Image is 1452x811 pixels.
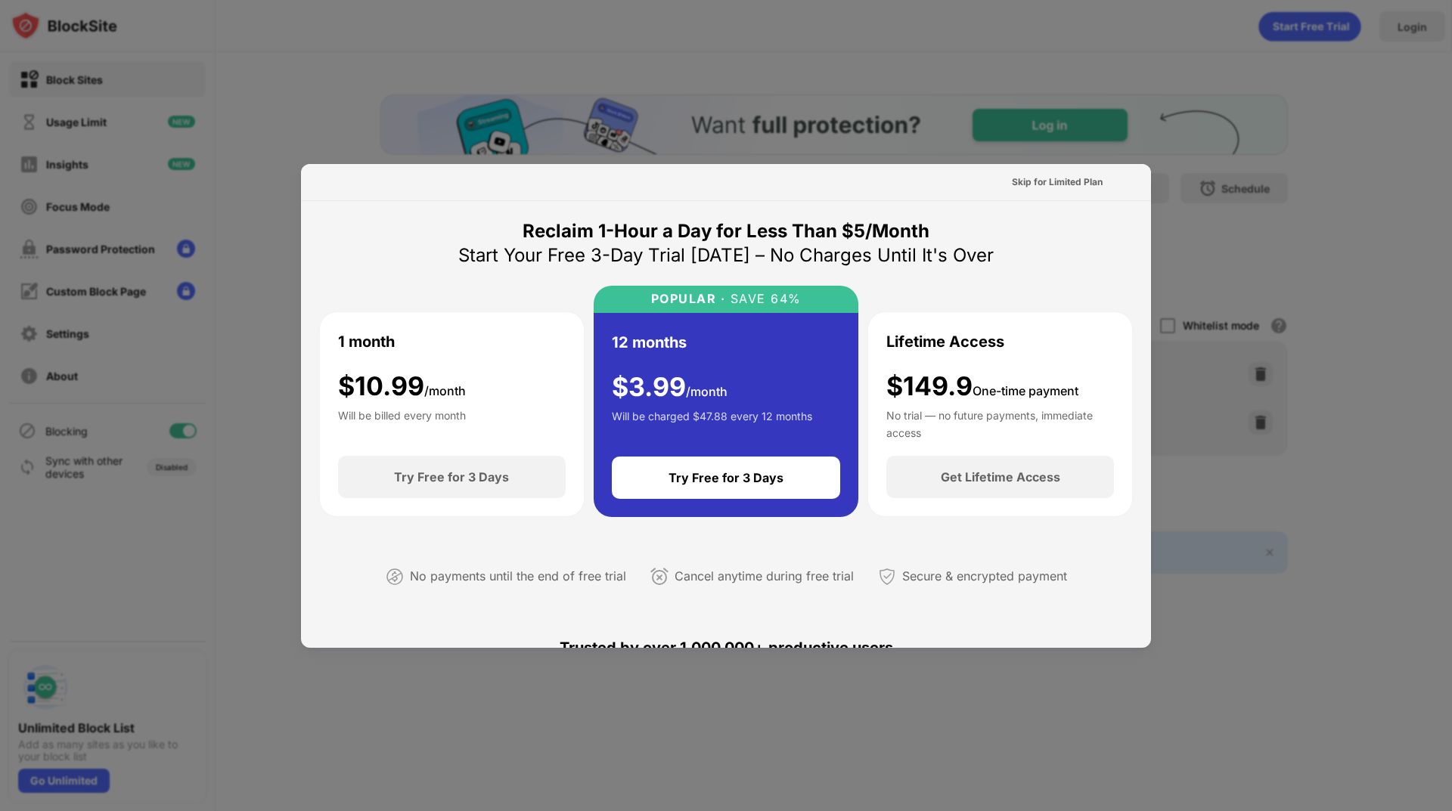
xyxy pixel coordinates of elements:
[319,611,1133,684] div: Trusted by over 1,000,000+ productive users
[612,331,687,354] div: 12 months
[973,383,1078,398] span: One-time payment
[902,565,1067,587] div: Secure & encrypted payment
[386,568,404,586] img: not-paying
[338,371,466,402] div: $ 10.99
[410,565,626,587] div: No payments until the end of free trial
[612,408,812,438] div: Will be charged $47.88 every 12 months
[650,568,669,586] img: cancel-anytime
[725,292,802,306] div: SAVE 64%
[675,565,854,587] div: Cancel anytime during free trial
[458,243,994,268] div: Start Your Free 3-Day Trial [DATE] – No Charges Until It's Over
[686,384,728,399] span: /month
[523,219,929,243] div: Reclaim 1-Hour a Day for Less Than $5/Month
[612,372,728,403] div: $ 3.99
[424,383,466,398] span: /month
[338,407,466,438] div: Will be billed every month
[886,371,1078,402] div: $149.9
[338,330,395,353] div: 1 month
[886,407,1114,438] div: No trial — no future payments, immediate access
[651,292,726,306] div: POPULAR ·
[669,470,783,485] div: Try Free for 3 Days
[1012,175,1103,190] div: Skip for Limited Plan
[878,568,896,586] img: secured-payment
[941,469,1060,484] div: Get Lifetime Access
[886,330,1004,353] div: Lifetime Access
[394,469,509,484] div: Try Free for 3 Days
